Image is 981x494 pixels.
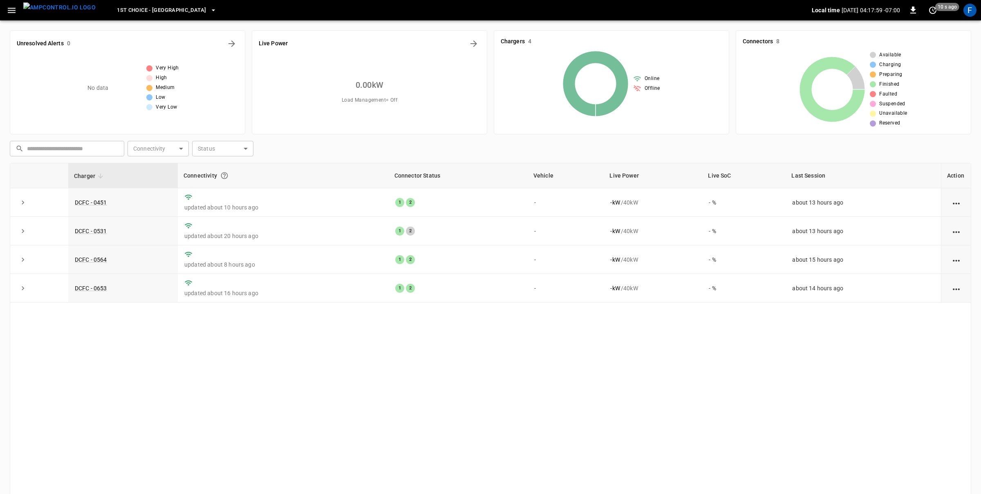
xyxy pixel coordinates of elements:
span: Suspended [879,100,905,108]
div: action cell options [951,227,961,235]
p: updated about 20 hours ago [184,232,382,240]
a: DCFC - 0564 [75,256,107,263]
h6: 4 [528,37,531,46]
td: about 13 hours ago [786,188,941,217]
div: 1 [395,255,404,264]
button: All Alerts [225,37,238,50]
p: No data [87,84,108,92]
h6: Unresolved Alerts [17,39,64,48]
td: about 14 hours ago [786,274,941,303]
div: 1 [395,227,404,236]
span: Very Low [156,103,177,111]
button: Energy Overview [467,37,480,50]
td: - % [702,217,786,245]
button: expand row [17,225,29,237]
div: 2 [406,255,415,264]
p: updated about 16 hours ago [184,289,382,297]
div: / 40 kW [610,256,696,264]
span: 1st Choice - [GEOGRAPHIC_DATA] [117,6,206,15]
span: Load Management = Off [342,96,397,105]
div: 1 [395,284,404,293]
div: 1 [395,198,404,207]
div: profile-icon [963,4,977,17]
span: 10 s ago [935,3,959,11]
span: Finished [879,80,899,89]
div: 2 [406,198,415,207]
button: expand row [17,254,29,266]
p: - kW [610,198,620,207]
span: Low [156,93,165,102]
div: / 40 kW [610,227,696,235]
td: - % [702,245,786,274]
th: Connector Status [389,163,528,188]
td: about 15 hours ago [786,245,941,274]
button: 1st Choice - [GEOGRAPHIC_DATA] [114,2,220,18]
span: Very High [156,64,179,72]
div: action cell options [951,198,961,207]
p: - kW [610,284,620,292]
div: action cell options [951,256,961,264]
p: - kW [610,227,620,235]
span: High [156,74,167,82]
div: / 40 kW [610,198,696,207]
h6: 0 [67,39,70,48]
p: [DATE] 04:17:59 -07:00 [842,6,900,14]
span: Medium [156,84,175,92]
td: about 13 hours ago [786,217,941,245]
button: set refresh interval [926,4,939,17]
td: - [528,245,604,274]
span: Reserved [879,119,900,127]
th: Vehicle [528,163,604,188]
span: Faulted [879,90,897,98]
th: Live Power [604,163,702,188]
h6: 0.00 kW [356,78,383,91]
td: - [528,217,604,245]
div: 2 [406,284,415,293]
span: Offline [645,85,660,93]
img: ampcontrol.io logo [23,2,96,13]
th: Last Session [786,163,941,188]
a: DCFC - 0451 [75,199,107,206]
h6: Connectors [743,37,773,46]
span: Charging [879,61,901,69]
span: Available [879,51,901,59]
th: Live SoC [702,163,786,188]
span: Unavailable [879,109,907,118]
a: DCFC - 0531 [75,228,107,234]
div: action cell options [951,284,961,292]
p: updated about 8 hours ago [184,260,382,269]
div: / 40 kW [610,284,696,292]
div: Connectivity [184,168,383,183]
td: - % [702,188,786,217]
a: DCFC - 0653 [75,285,107,292]
span: Preparing [879,71,903,79]
h6: 8 [776,37,779,46]
span: Online [645,75,659,83]
th: Action [941,163,971,188]
button: expand row [17,196,29,209]
h6: Chargers [501,37,525,46]
button: expand row [17,282,29,294]
div: 2 [406,227,415,236]
span: Charger [74,171,106,181]
td: - [528,188,604,217]
button: Connection between the charger and our software. [217,168,232,183]
p: Local time [812,6,840,14]
p: updated about 10 hours ago [184,203,382,211]
p: - kW [610,256,620,264]
td: - % [702,274,786,303]
td: - [528,274,604,303]
h6: Live Power [259,39,288,48]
